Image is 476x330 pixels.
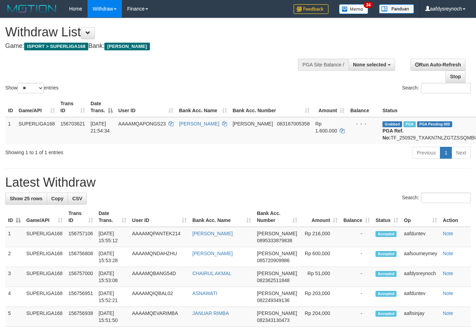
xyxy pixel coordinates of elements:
[24,43,88,50] span: ISPORT > SUPERLIGA168
[375,311,396,317] span: Accepted
[353,62,386,67] span: None selected
[116,97,176,117] th: User ID: activate to sort column ascending
[51,196,63,201] span: Copy
[401,267,440,287] td: aafdysreynoch
[298,59,349,71] div: PGA Site Balance /
[401,227,440,247] td: aafduntev
[340,247,373,267] td: -
[443,231,453,236] a: Note
[401,307,440,327] td: aafisinjay
[340,307,373,327] td: -
[230,97,312,117] th: Bank Acc. Number: activate to sort column ascending
[96,207,130,227] th: Date Trans.: activate to sort column ascending
[5,227,23,247] td: 1
[233,121,273,127] span: [PERSON_NAME]
[382,121,402,127] span: Grabbed
[16,117,58,144] td: SUPERLIGA168
[451,147,471,159] a: Next
[58,97,88,117] th: Trans ID: activate to sort column ascending
[443,271,453,276] a: Note
[300,267,341,287] td: Rp 51,000
[129,227,189,247] td: AAAAMQPANTEK214
[300,287,341,307] td: Rp 203,000
[96,267,130,287] td: [DATE] 15:53:08
[176,97,230,117] th: Bank Acc. Name: activate to sort column ascending
[23,207,65,227] th: Game/API: activate to sort column ascending
[375,271,396,277] span: Accepted
[340,267,373,287] td: -
[300,307,341,327] td: Rp 204,000
[315,121,337,134] span: Rp 1.600.000
[257,231,297,236] span: [PERSON_NAME]
[339,4,368,14] img: Button%20Memo.svg
[189,207,254,227] th: Bank Acc. Name: activate to sort column ascending
[340,227,373,247] td: -
[401,207,440,227] th: Op: activate to sort column ascending
[254,207,300,227] th: Bank Acc. Number: activate to sort column ascending
[350,120,377,127] div: - - -
[257,278,289,283] span: Copy 082362511848 to clipboard
[257,258,289,263] span: Copy 085720909986 to clipboard
[257,290,297,296] span: [PERSON_NAME]
[411,59,465,71] a: Run Auto-Refresh
[443,310,453,316] a: Note
[88,97,116,117] th: Date Trans.: activate to sort column descending
[16,97,58,117] th: Game/API: activate to sort column ascending
[18,83,44,93] select: Showentries
[192,310,229,316] a: JANUAR RIMBA
[5,175,471,189] h1: Latest Withdraw
[129,307,189,327] td: AAAAMQEVARIMBA
[129,287,189,307] td: AAAAMQIQBAL02
[443,290,453,296] a: Note
[61,121,85,127] span: 156703621
[379,4,414,14] img: panduan.png
[375,291,396,297] span: Accepted
[312,97,347,117] th: Amount: activate to sort column ascending
[257,310,297,316] span: [PERSON_NAME]
[10,196,42,201] span: Show 25 rows
[5,25,310,39] h1: Withdraw List
[375,251,396,257] span: Accepted
[364,2,373,8] span: 34
[129,207,189,227] th: User ID: activate to sort column ascending
[5,146,193,156] div: Showing 1 to 1 of 1 entries
[402,83,471,93] label: Search:
[118,121,166,127] span: AAAAMQAPONGS23
[257,317,289,323] span: Copy 082343130473 to clipboard
[440,207,471,227] th: Action
[294,4,329,14] img: Feedback.jpg
[421,83,471,93] input: Search:
[96,247,130,267] td: [DATE] 15:53:28
[5,3,58,14] img: MOTION_logo.png
[340,287,373,307] td: -
[417,121,452,127] span: PGA Pending
[277,121,310,127] span: Copy 083167005358 to clipboard
[5,83,58,93] label: Show entries
[300,207,341,227] th: Amount: activate to sort column ascending
[421,193,471,203] input: Search:
[192,271,232,276] a: CHAIRUL AKMAL
[65,247,96,267] td: 156756808
[192,290,217,296] a: ASNAWATI
[401,287,440,307] td: aafduntev
[23,247,65,267] td: SUPERLIGA168
[23,267,65,287] td: SUPERLIGA168
[5,97,16,117] th: ID
[5,43,310,50] h4: Game: Bank:
[257,238,292,243] span: Copy 0895333879838 to clipboard
[443,251,453,256] a: Note
[440,147,452,159] a: 1
[23,307,65,327] td: SUPERLIGA168
[257,297,289,303] span: Copy 082249349136 to clipboard
[47,193,68,205] a: Copy
[382,128,403,141] b: PGA Ref. No:
[104,43,150,50] span: [PERSON_NAME]
[129,267,189,287] td: AAAAMQBANG54D
[5,267,23,287] td: 3
[72,196,82,201] span: CSV
[5,193,47,205] a: Show 25 rows
[5,287,23,307] td: 4
[65,227,96,247] td: 156757106
[349,59,395,71] button: None selected
[96,307,130,327] td: [DATE] 15:51:50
